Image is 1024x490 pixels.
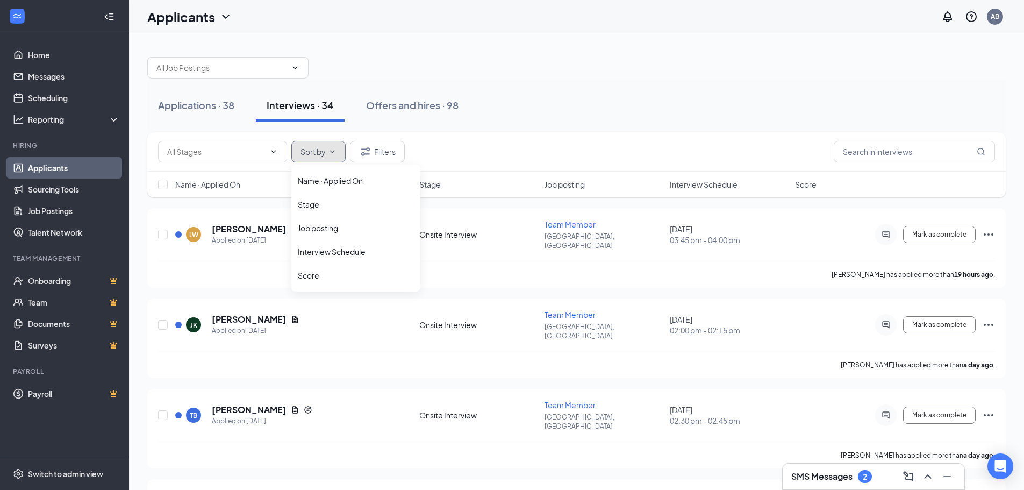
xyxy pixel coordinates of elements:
[545,413,663,431] p: [GEOGRAPHIC_DATA], [GEOGRAPHIC_DATA]
[982,228,995,241] svg: Ellipses
[298,246,414,257] div: Interview Schedule
[190,411,197,420] div: TB
[212,416,312,427] div: Applied on [DATE]
[13,141,118,150] div: Hiring
[212,314,287,325] h5: [PERSON_NAME]
[269,147,278,156] svg: ChevronDown
[328,147,336,156] svg: ChevronDown
[903,316,976,333] button: Mark as complete
[545,400,596,410] span: Team Member
[28,200,120,222] a: Job Postings
[902,470,915,483] svg: ComposeMessage
[104,11,114,22] svg: Collapse
[300,148,326,155] span: Sort by
[359,145,372,158] svg: Filter
[147,8,215,26] h1: Applicants
[28,222,120,243] a: Talent Network
[903,226,976,243] button: Mark as complete
[545,322,663,340] p: [GEOGRAPHIC_DATA], [GEOGRAPHIC_DATA]
[291,315,299,324] svg: Document
[291,406,299,414] svg: Document
[28,313,120,335] a: DocumentsCrown
[13,468,24,479] svg: Settings
[982,409,995,422] svg: Ellipses
[545,310,596,319] span: Team Member
[545,232,663,250] p: [GEOGRAPHIC_DATA], [GEOGRAPHIC_DATA]
[167,146,265,158] input: All Stages
[879,411,892,420] svg: ActiveChat
[670,179,737,190] span: Interview Schedule
[841,360,995,370] p: [PERSON_NAME] has applied more than .
[832,270,995,279] p: [PERSON_NAME] has applied more than .
[912,321,966,329] span: Mark as complete
[982,318,995,331] svg: Ellipses
[419,179,441,190] span: Stage
[941,10,954,23] svg: Notifications
[670,224,789,245] div: [DATE]
[670,415,789,426] span: 02:30 pm - 02:45 pm
[13,367,118,376] div: Payroll
[156,62,287,74] input: All Job Postings
[28,157,120,179] a: Applicants
[419,319,538,330] div: Onsite Interview
[879,321,892,329] svg: ActiveChat
[919,468,936,485] button: ChevronUp
[291,141,346,162] button: Sort byChevronDown
[965,10,978,23] svg: QuestionInfo
[267,98,334,112] div: Interviews · 34
[987,453,1013,479] div: Open Intercom Messenger
[921,470,934,483] svg: ChevronUp
[28,292,120,313] a: TeamCrown
[304,406,312,414] svg: Reapply
[28,468,103,479] div: Switch to admin view
[158,98,234,112] div: Applications · 38
[298,199,414,210] div: Stage
[670,325,789,336] span: 02:00 pm - 02:15 pm
[28,179,120,200] a: Sourcing Tools
[28,66,120,87] a: Messages
[366,98,459,112] div: Offers and hires · 98
[28,383,120,404] a: PayrollCrown
[954,271,993,279] b: 19 hours ago
[545,219,596,229] span: Team Member
[28,44,120,66] a: Home
[12,11,23,22] svg: WorkstreamLogo
[298,270,414,281] div: Score
[900,468,917,485] button: ComposeMessage
[190,321,197,330] div: JK
[212,223,287,235] h5: [PERSON_NAME]
[939,468,956,485] button: Minimize
[212,235,312,246] div: Applied on [DATE]
[791,471,853,482] h3: SMS Messages
[863,472,867,481] div: 2
[963,361,993,369] b: a day ago
[419,410,538,421] div: Onsite Interview
[28,87,120,109] a: Scheduling
[834,141,995,162] input: Search in interviews
[189,230,198,239] div: LW
[879,230,892,239] svg: ActiveChat
[28,270,120,292] a: OnboardingCrown
[903,407,976,424] button: Mark as complete
[298,223,414,233] div: Job posting
[13,254,118,263] div: Team Management
[350,141,405,162] button: Filter Filters
[291,63,299,72] svg: ChevronDown
[670,235,789,245] span: 03:45 pm - 04:00 pm
[991,12,999,21] div: AB
[212,404,287,416] h5: [PERSON_NAME]
[941,470,954,483] svg: Minimize
[212,325,299,336] div: Applied on [DATE]
[419,229,538,240] div: Onsite Interview
[670,314,789,336] div: [DATE]
[841,451,995,460] p: [PERSON_NAME] has applied more than .
[670,404,789,426] div: [DATE]
[219,10,232,23] svg: ChevronDown
[175,179,240,190] span: Name · Applied On
[963,451,993,459] b: a day ago
[912,231,966,238] span: Mark as complete
[912,411,966,419] span: Mark as complete
[298,175,414,186] div: Name · Applied On
[977,147,985,156] svg: MagnifyingGlass
[13,114,24,125] svg: Analysis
